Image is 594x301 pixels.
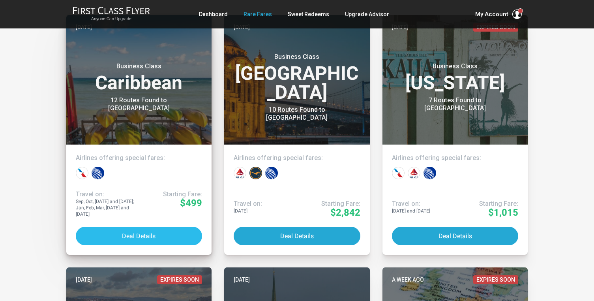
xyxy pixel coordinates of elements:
div: American Airlines [76,167,88,179]
a: [DATE]Business ClassCaribbean12 Routes Found to [GEOGRAPHIC_DATA]Airlines offering special fares:... [66,15,212,255]
div: 12 Routes Found to [GEOGRAPHIC_DATA] [90,96,188,112]
div: 10 Routes Found to [GEOGRAPHIC_DATA] [247,106,346,122]
a: Sweet Redeems [288,7,329,21]
small: Business Class [406,62,504,70]
div: 7 Routes Found to [GEOGRAPHIC_DATA] [406,96,504,112]
div: Lufthansa [249,167,262,179]
time: [DATE] [76,275,92,284]
a: Rare Fares [244,7,272,21]
time: A week ago [392,275,424,284]
div: American Airlines [392,167,405,179]
h3: [US_STATE] [392,62,519,92]
button: My Account [475,9,522,19]
h3: [GEOGRAPHIC_DATA] [234,53,360,102]
button: Deal Details [76,227,202,245]
a: Dashboard [199,7,228,21]
h4: Airlines offering special fares: [234,154,360,162]
div: Delta Airlines [408,167,420,179]
a: First Class FlyerAnyone Can Upgrade [73,6,150,22]
div: United [423,167,436,179]
small: Anyone Can Upgrade [73,16,150,22]
button: Deal Details [234,227,360,245]
img: First Class Flyer [73,6,150,15]
button: Deal Details [392,227,519,245]
a: Upgrade Advisor [345,7,389,21]
h4: Airlines offering special fares: [392,154,519,162]
div: United [92,167,104,179]
a: [DATE]Business Class[GEOGRAPHIC_DATA]10 Routes Found to [GEOGRAPHIC_DATA]Airlines offering specia... [224,15,370,255]
div: United [265,167,278,179]
div: Delta Airlines [234,167,246,179]
small: Business Class [247,53,346,61]
span: Expires Soon [157,275,202,284]
h4: Airlines offering special fares: [76,154,202,162]
span: Expires Soon [473,275,518,284]
span: My Account [475,9,508,19]
small: Business Class [90,62,188,70]
time: [DATE] [234,275,250,284]
a: [DATE]Expires SoonBusiness Class[US_STATE]7 Routes Found to [GEOGRAPHIC_DATA]Airlines offering sp... [382,15,528,255]
h3: Caribbean [76,62,202,92]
